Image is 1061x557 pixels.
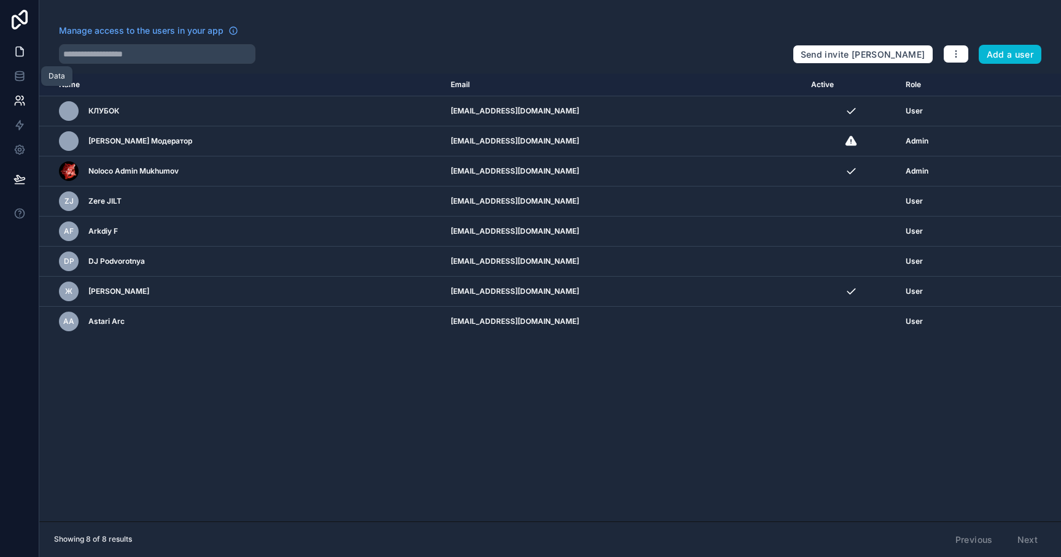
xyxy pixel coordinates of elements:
span: AA [63,317,74,326]
span: User [906,196,923,206]
span: Admin [906,136,928,146]
th: Role [898,74,993,96]
span: AF [64,226,74,236]
td: [EMAIL_ADDRESS][DOMAIN_NAME] [443,126,804,156]
span: User [906,226,923,236]
td: [EMAIL_ADDRESS][DOMAIN_NAME] [443,307,804,337]
td: [EMAIL_ADDRESS][DOMAIN_NAME] [443,217,804,247]
span: User [906,317,923,326]
span: DJ Podvorotnya [88,256,145,266]
div: Data [49,71,65,81]
td: [EMAIL_ADDRESS][DOMAIN_NAME] [443,277,804,307]
button: Send invite [PERSON_NAME] [793,45,933,64]
span: User [906,286,923,296]
span: Ж [65,286,72,296]
span: Noloco Admin Mukhumov [88,166,179,176]
span: Arkdiy F [88,226,118,236]
td: [EMAIL_ADDRESS][DOMAIN_NAME] [443,156,804,186]
span: ZJ [64,196,74,206]
div: scrollable content [39,74,1061,521]
span: Manage access to the users in your app [59,25,223,37]
span: DP [64,256,74,266]
span: Zere JILT [88,196,122,206]
button: Add a user [979,45,1042,64]
span: Showing 8 of 8 results [54,534,132,544]
td: [EMAIL_ADDRESS][DOMAIN_NAME] [443,186,804,217]
span: [PERSON_NAME] [88,286,149,296]
span: КЛУБОК [88,106,119,116]
a: Manage access to the users in your app [59,25,238,37]
td: [EMAIL_ADDRESS][DOMAIN_NAME] [443,96,804,126]
span: User [906,106,923,116]
span: [PERSON_NAME] Модератор [88,136,192,146]
td: [EMAIL_ADDRESS][DOMAIN_NAME] [443,247,804,277]
th: Email [443,74,804,96]
span: Admin [906,166,928,176]
span: Astari Arc [88,317,125,326]
span: User [906,256,923,266]
th: Name [39,74,443,96]
th: Active [804,74,898,96]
